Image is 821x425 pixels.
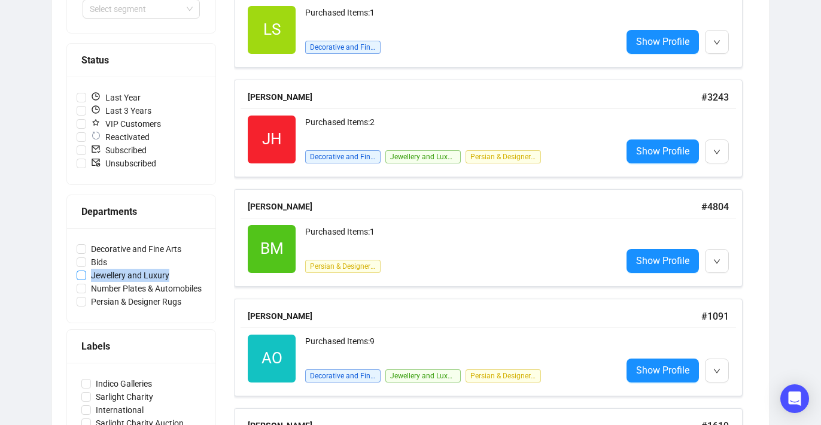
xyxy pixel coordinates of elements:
[262,127,282,151] span: JH
[385,369,461,382] span: Jewellery and Luxury
[260,236,284,261] span: BM
[627,249,699,273] a: Show Profile
[234,299,755,396] a: [PERSON_NAME]#1091AOPurchased Items:9Decorative and Fine ArtsJewellery and LuxuryPersian & Design...
[305,150,381,163] span: Decorative and Fine Arts
[86,157,161,170] span: Unsubscribed
[81,53,201,68] div: Status
[627,359,699,382] a: Show Profile
[86,104,156,117] span: Last 3 Years
[627,139,699,163] a: Show Profile
[86,144,151,157] span: Subscribed
[385,150,461,163] span: Jewellery and Luxury
[305,369,381,382] span: Decorative and Fine Arts
[91,377,157,390] span: Indico Galleries
[627,30,699,54] a: Show Profile
[81,339,201,354] div: Labels
[86,130,154,144] span: Reactivated
[636,144,689,159] span: Show Profile
[305,41,381,54] span: Decorative and Fine Arts
[86,117,166,130] span: VIP Customers
[713,368,720,375] span: down
[636,363,689,378] span: Show Profile
[466,369,541,382] span: Persian & Designer Rugs
[86,256,112,269] span: Bids
[91,390,158,403] span: Sarlight Charity
[636,34,689,49] span: Show Profile
[305,335,612,359] div: Purchased Items: 9
[305,116,612,139] div: Purchased Items: 2
[248,200,701,213] div: [PERSON_NAME]
[780,384,809,413] div: Open Intercom Messenger
[701,311,729,322] span: # 1091
[701,92,729,103] span: # 3243
[86,295,186,308] span: Persian & Designer Rugs
[86,91,145,104] span: Last Year
[86,282,206,295] span: Number Plates & Automobiles
[91,403,148,417] span: International
[701,201,729,212] span: # 4804
[305,6,612,30] div: Purchased Items: 1
[305,260,381,273] span: Persian & Designer Rugs
[713,39,720,46] span: down
[86,269,174,282] span: Jewellery and Luxury
[713,258,720,265] span: down
[86,242,186,256] span: Decorative and Fine Arts
[234,189,755,287] a: [PERSON_NAME]#4804BMPurchased Items:1Persian & Designer RugsShow Profile
[248,309,701,323] div: [PERSON_NAME]
[263,17,281,42] span: LS
[305,225,612,249] div: Purchased Items: 1
[234,80,755,177] a: [PERSON_NAME]#3243JHPurchased Items:2Decorative and Fine ArtsJewellery and LuxuryPersian & Design...
[248,90,701,104] div: [PERSON_NAME]
[261,346,282,371] span: AO
[636,253,689,268] span: Show Profile
[713,148,720,156] span: down
[81,204,201,219] div: Departments
[466,150,541,163] span: Persian & Designer Rugs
